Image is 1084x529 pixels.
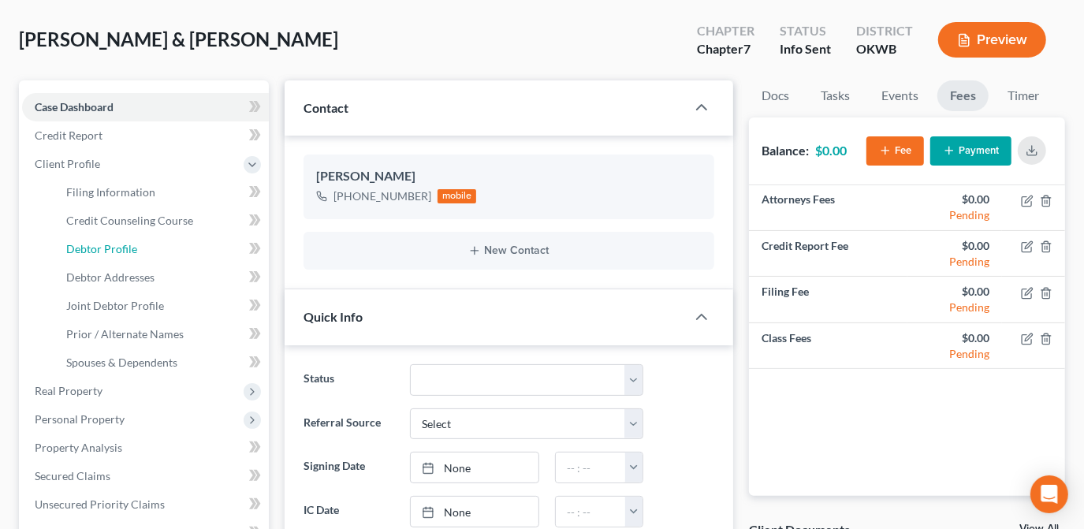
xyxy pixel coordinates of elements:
[22,434,269,462] a: Property Analysis
[35,441,122,454] span: Property Analysis
[780,40,831,58] div: Info Sent
[762,143,809,158] strong: Balance:
[54,292,269,320] a: Joint Debtor Profile
[869,80,931,111] a: Events
[296,408,402,440] label: Referral Source
[66,327,184,341] span: Prior / Alternate Names
[22,462,269,490] a: Secured Claims
[411,497,538,527] a: None
[920,207,989,223] div: Pending
[35,497,165,511] span: Unsecured Priority Claims
[697,40,754,58] div: Chapter
[808,80,862,111] a: Tasks
[920,284,989,300] div: $0.00
[995,80,1052,111] a: Timer
[316,244,702,257] button: New Contact
[35,469,110,482] span: Secured Claims
[22,93,269,121] a: Case Dashboard
[296,364,402,396] label: Status
[304,309,363,324] span: Quick Info
[19,28,338,50] span: [PERSON_NAME] & [PERSON_NAME]
[938,22,1046,58] button: Preview
[1030,475,1068,513] div: Open Intercom Messenger
[54,207,269,235] a: Credit Counseling Course
[35,412,125,426] span: Personal Property
[35,100,114,114] span: Case Dashboard
[54,320,269,348] a: Prior / Alternate Names
[749,231,907,277] td: Credit Report Fee
[296,452,402,483] label: Signing Date
[66,299,164,312] span: Joint Debtor Profile
[749,80,802,111] a: Docs
[35,384,102,397] span: Real Property
[54,348,269,377] a: Spouses & Dependents
[54,178,269,207] a: Filing Information
[920,254,989,270] div: Pending
[749,185,907,231] td: Attorneys Fees
[920,330,989,346] div: $0.00
[749,322,907,368] td: Class Fees
[920,300,989,315] div: Pending
[438,189,477,203] div: mobile
[304,100,348,115] span: Contact
[22,121,269,150] a: Credit Report
[66,242,137,255] span: Debtor Profile
[411,453,538,482] a: None
[743,41,751,56] span: 7
[35,157,100,170] span: Client Profile
[35,129,102,142] span: Credit Report
[66,214,193,227] span: Credit Counseling Course
[66,270,155,284] span: Debtor Addresses
[866,136,924,166] button: Fee
[920,238,989,254] div: $0.00
[54,235,269,263] a: Debtor Profile
[556,453,626,482] input: -- : --
[333,188,431,204] div: [PHONE_NUMBER]
[296,496,402,527] label: IC Date
[54,263,269,292] a: Debtor Addresses
[697,22,754,40] div: Chapter
[920,192,989,207] div: $0.00
[316,167,702,186] div: [PERSON_NAME]
[66,356,177,369] span: Spouses & Dependents
[856,40,913,58] div: OKWB
[930,136,1011,166] button: Payment
[749,277,907,322] td: Filing Fee
[780,22,831,40] div: Status
[66,185,155,199] span: Filing Information
[815,143,847,158] strong: $0.00
[937,80,989,111] a: Fees
[22,490,269,519] a: Unsecured Priority Claims
[556,497,626,527] input: -- : --
[920,346,989,362] div: Pending
[856,22,913,40] div: District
